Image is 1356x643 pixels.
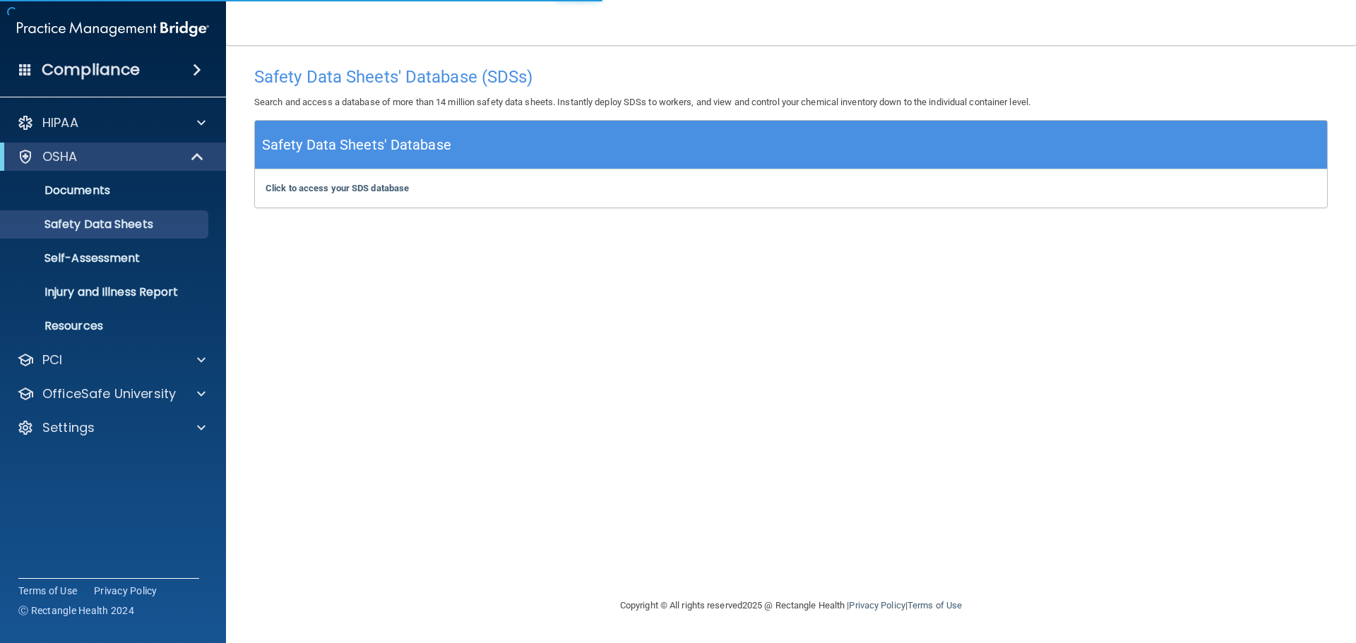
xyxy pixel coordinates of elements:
a: Terms of Use [908,600,962,611]
p: OfficeSafe University [42,385,176,402]
a: Terms of Use [18,584,77,598]
p: Documents [9,184,202,198]
p: HIPAA [42,114,78,131]
a: Settings [17,419,206,436]
p: PCI [42,351,62,368]
p: Settings [42,419,95,436]
p: Self-Assessment [9,251,202,265]
div: Copyright © All rights reserved 2025 @ Rectangle Health | | [533,583,1049,628]
h4: Safety Data Sheets' Database (SDSs) [254,68,1328,86]
a: Privacy Policy [94,584,157,598]
a: Click to access your SDS database [266,183,409,193]
span: Ⓒ Rectangle Health 2024 [18,603,134,618]
p: Safety Data Sheets [9,217,202,232]
a: Privacy Policy [849,600,905,611]
p: Search and access a database of more than 14 million safety data sheets. Instantly deploy SDSs to... [254,94,1328,111]
h5: Safety Data Sheets' Database [262,133,451,157]
a: PCI [17,351,206,368]
p: Resources [9,319,202,333]
a: HIPAA [17,114,206,131]
p: OSHA [42,148,78,165]
a: OfficeSafe University [17,385,206,402]
h4: Compliance [42,60,140,80]
img: PMB logo [17,15,209,43]
a: OSHA [17,148,205,165]
p: Injury and Illness Report [9,285,202,299]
